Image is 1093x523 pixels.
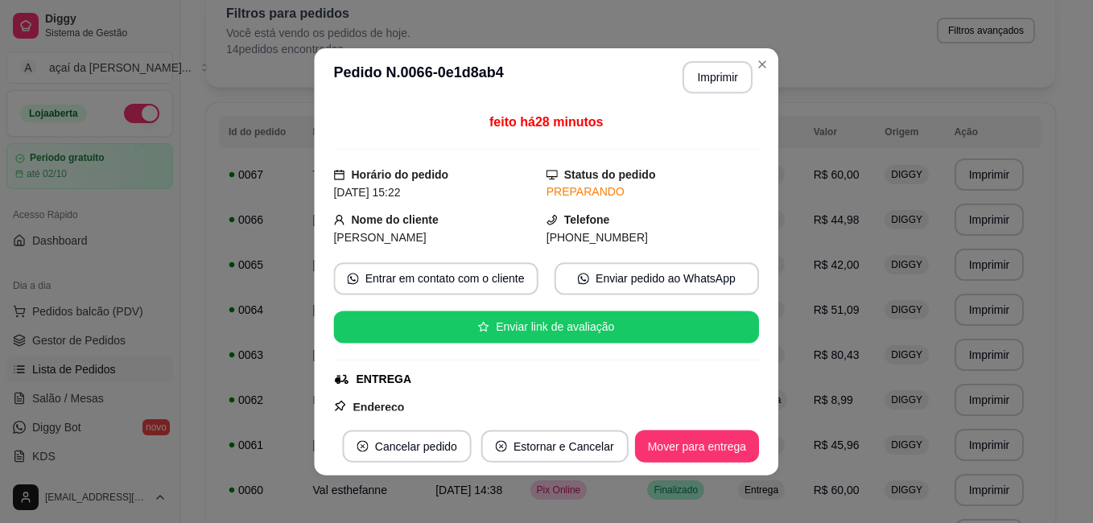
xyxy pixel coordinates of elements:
span: user [334,214,345,225]
h3: Pedido N. 0066-0e1d8ab4 [334,61,504,93]
span: calendar [334,169,345,180]
button: close-circleEstornar e Cancelar [481,430,629,462]
button: close-circleCancelar pedido [343,430,472,462]
span: [PERSON_NAME] [334,231,427,244]
span: feito há 28 minutos [489,115,604,129]
strong: Status do pedido [564,168,656,181]
button: starEnviar link de avaliação [334,311,760,343]
span: [PHONE_NUMBER] [546,231,648,244]
div: PREPARANDO [546,183,759,200]
div: ENTREGA [357,370,412,387]
span: whats-app [348,273,359,284]
strong: Nome do cliente [352,213,439,226]
span: [DATE] 15:22 [334,186,401,199]
span: whats-app [578,273,589,284]
button: whats-appEntrar em contato com o cliente [334,262,538,294]
button: Close [749,51,775,77]
span: pushpin [334,399,347,412]
span: desktop [546,169,558,180]
button: Mover para entrega [635,430,759,462]
strong: Telefone [564,213,610,226]
span: phone [546,214,558,225]
strong: Horário do pedido [352,168,449,181]
button: whats-appEnviar pedido ao WhatsApp [555,262,759,294]
button: Imprimir [683,61,753,93]
span: close-circle [496,440,507,451]
span: star [478,321,489,332]
strong: Endereço [353,400,405,413]
span: close-circle [357,440,369,451]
